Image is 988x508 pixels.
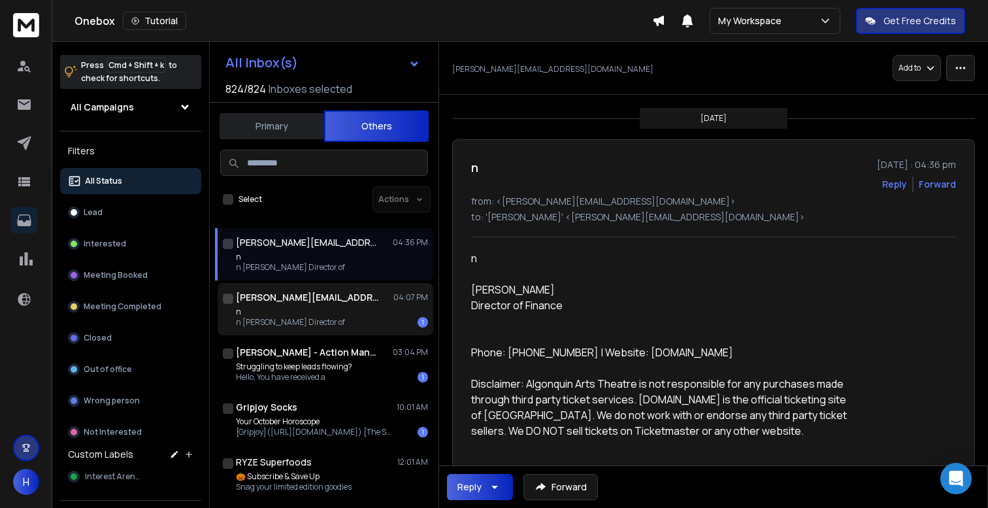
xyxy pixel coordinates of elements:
[236,427,393,437] p: [Gripjoy]([URL][DOMAIN_NAME]) [The Stars Have Spoken]([URL][DOMAIN_NAME]) [Ankle
[877,158,956,171] p: [DATE] : 04:36 pm
[882,178,907,191] button: Reply
[60,142,201,160] h3: Filters
[418,427,428,437] div: 1
[225,81,266,97] span: 824 / 824
[236,291,380,304] h1: [PERSON_NAME][EMAIL_ADDRESS][DOMAIN_NAME]
[107,58,166,73] span: Cmd + Shift + k
[393,237,428,248] p: 04:36 PM
[236,372,352,382] p: Hello, You have received a
[60,464,201,490] button: Interest Arena
[236,416,393,427] p: Your October Horoscope
[225,56,298,69] h1: All Inbox(s)
[236,482,352,492] p: Snag your limited edition goodies
[60,419,201,445] button: Not Interested
[60,168,201,194] button: All Status
[60,199,201,226] button: Lead
[236,317,345,328] p: n [PERSON_NAME] Director of
[60,294,201,320] button: Meeting Completed
[220,112,324,141] button: Primary
[236,362,352,372] p: Struggling to keep leads flowing?
[60,231,201,257] button: Interested
[883,14,956,27] p: Get Free Credits
[85,471,140,482] span: Interest Arena
[919,178,956,191] div: Forward
[856,8,965,34] button: Get Free Credits
[60,94,201,120] button: All Campaigns
[84,270,148,280] p: Meeting Booked
[84,301,161,312] p: Meeting Completed
[84,333,112,343] p: Closed
[447,474,513,500] button: Reply
[236,307,345,317] p: n
[68,448,133,461] h3: Custom Labels
[13,469,39,495] button: H
[523,474,598,500] button: Forward
[471,211,956,224] p: to: '[PERSON_NAME]' <[PERSON_NAME][EMAIL_ADDRESS][DOMAIN_NAME]>
[84,207,103,218] p: Lead
[239,194,262,205] label: Select
[324,110,429,142] button: Others
[457,481,482,494] div: Reply
[718,14,787,27] p: My Workspace
[84,364,132,375] p: Out of office
[418,317,428,328] div: 1
[236,252,345,262] p: n
[215,50,431,76] button: All Inbox(s)
[236,471,352,482] p: 🎃 Subscribe & Save Up
[84,239,126,249] p: Interested
[898,63,921,73] p: Add to
[269,81,352,97] h3: Inboxes selected
[397,457,428,467] p: 12:01 AM
[393,347,428,358] p: 03:04 PM
[236,456,312,469] h1: RYZE Superfoods
[60,388,201,414] button: Wrong person
[74,12,652,30] div: Onebox
[471,158,478,177] h1: n
[123,12,186,30] button: Tutorial
[71,101,134,114] h1: All Campaigns
[60,262,201,288] button: Meeting Booked
[397,402,428,413] p: 10:01 AM
[60,325,201,351] button: Closed
[81,59,177,85] p: Press to check for shortcuts.
[393,292,428,303] p: 04:07 PM
[85,176,122,186] p: All Status
[418,372,428,382] div: 1
[452,64,653,75] p: [PERSON_NAME][EMAIL_ADDRESS][DOMAIN_NAME]
[84,396,140,406] p: Wrong person
[700,113,727,124] p: [DATE]
[236,401,297,414] h1: Gripjoy Socks
[471,195,956,208] p: from: <[PERSON_NAME][EMAIL_ADDRESS][DOMAIN_NAME]>
[236,236,380,249] h1: [PERSON_NAME][EMAIL_ADDRESS][DOMAIN_NAME]
[60,356,201,382] button: Out of office
[236,346,380,359] h1: [PERSON_NAME] - Action Management Pros
[236,262,345,273] p: n [PERSON_NAME] Director of
[940,463,972,494] div: Open Intercom Messenger
[84,427,142,437] p: Not Interested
